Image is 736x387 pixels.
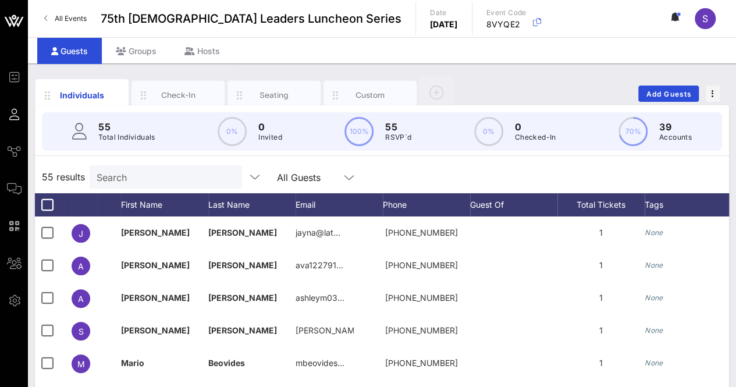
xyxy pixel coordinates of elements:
span: [PERSON_NAME] [208,325,277,335]
div: Last Name [208,193,296,216]
p: ashleym03… [296,282,344,314]
div: All Guests [277,172,321,183]
span: M [77,359,85,369]
div: 1 [557,282,645,314]
i: None [645,293,663,302]
i: None [645,326,663,335]
span: Add Guests [646,90,692,98]
i: None [645,261,663,269]
span: [PERSON_NAME] [208,228,277,237]
p: Invited [258,132,282,143]
span: A [78,294,84,304]
div: S [695,8,716,29]
p: [PERSON_NAME]… [296,314,354,347]
p: ava122791… [296,249,343,282]
div: First Name [121,193,208,216]
p: mbeovides… [296,347,344,379]
span: [PERSON_NAME] [121,260,190,270]
p: Total Individuals [98,132,155,143]
div: Email [296,193,383,216]
div: Guest Of [470,193,557,216]
a: All Events [37,9,94,28]
div: Guests [37,38,102,64]
span: S [702,13,708,24]
span: [PERSON_NAME] [121,293,190,303]
p: Date [430,7,458,19]
span: +19158005079 [385,293,458,303]
span: +15129684884 [385,325,458,335]
p: 8VYQE2 [486,19,527,30]
span: Mario [121,358,144,368]
div: 1 [557,249,645,282]
span: J [79,229,83,239]
p: 0 [515,120,556,134]
p: 55 [385,120,411,134]
div: 1 [557,216,645,249]
div: Custom [344,90,396,101]
div: 1 [557,347,645,379]
button: Add Guests [638,86,699,102]
span: +17863519976 [385,358,458,368]
div: Individuals [56,89,108,101]
p: Event Code [486,7,527,19]
span: +13104367738 [385,228,458,237]
p: [DATE] [430,19,458,30]
div: Groups [102,38,170,64]
div: Check-In [152,90,204,101]
span: [PERSON_NAME] [208,260,277,270]
div: Total Tickets [557,193,645,216]
div: Phone [383,193,470,216]
p: 39 [659,120,692,134]
p: Checked-In [515,132,556,143]
span: [PERSON_NAME] [121,325,190,335]
div: Hosts [170,38,234,64]
i: None [645,228,663,237]
span: Beovides [208,358,245,368]
span: All Events [55,14,87,23]
span: S [79,326,84,336]
p: 55 [98,120,155,134]
div: All Guests [270,165,363,189]
div: 1 [557,314,645,347]
div: Seating [248,90,300,101]
span: 75th [DEMOGRAPHIC_DATA] Leaders Luncheon Series [101,10,401,27]
span: [PERSON_NAME] [208,293,277,303]
p: jayna@lat… [296,216,340,249]
p: 0 [258,120,282,134]
span: A [78,261,84,271]
i: None [645,358,663,367]
span: +15127792652 [385,260,458,270]
span: [PERSON_NAME] [121,228,190,237]
p: RSVP`d [385,132,411,143]
span: 55 results [42,170,85,184]
p: Accounts [659,132,692,143]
